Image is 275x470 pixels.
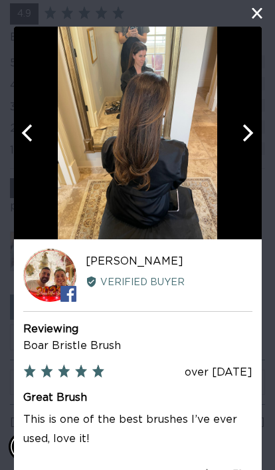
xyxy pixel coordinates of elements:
div: RC [23,249,76,302]
div: Reviewing [23,321,252,338]
p: This is one of the best brushes I’ve ever used, love it! [23,410,252,449]
button: Next [232,118,261,148]
div: Verified Buyer [86,275,252,290]
span: [PERSON_NAME] [86,256,183,267]
a: Boar Bristle Brush [23,340,121,351]
button: close this modal window [248,5,264,21]
img: Customer image [58,27,217,239]
button: Previous [14,118,43,148]
span: over [DATE] [184,367,252,378]
h2: Great Brush [23,390,252,405]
